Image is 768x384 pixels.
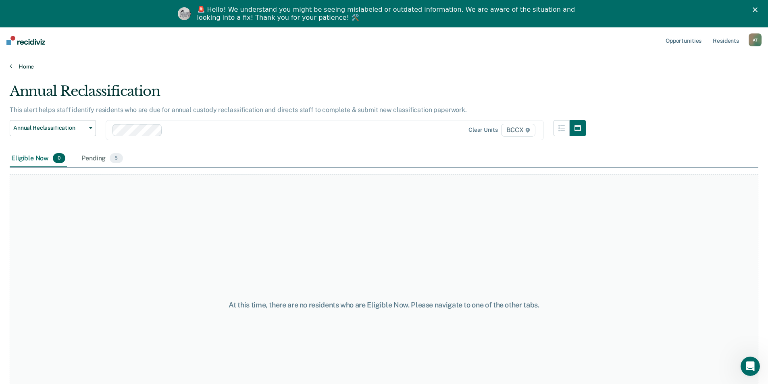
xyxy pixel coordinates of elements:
[10,150,67,168] div: Eligible Now0
[749,33,762,46] div: A T
[468,127,498,133] div: Clear units
[197,301,571,309] div: At this time, there are no residents who are Eligible Now. Please navigate to one of the other tabs.
[753,7,761,12] div: Close
[749,33,762,46] button: AT
[501,124,535,137] span: BCCX
[711,27,741,53] a: Residents
[10,120,96,136] button: Annual Reclassification
[53,153,65,164] span: 0
[13,125,86,131] span: Annual Reclassification
[110,153,123,164] span: 5
[80,150,124,168] div: Pending5
[178,7,191,20] img: Profile image for Kim
[741,357,760,376] iframe: Intercom live chat
[6,36,45,45] img: Recidiviz
[10,83,586,106] div: Annual Reclassification
[10,106,467,114] p: This alert helps staff identify residents who are due for annual custody reclassification and dir...
[197,6,578,22] div: 🚨 Hello! We understand you might be seeing mislabeled or outdated information. We are aware of th...
[664,27,703,53] a: Opportunities
[10,63,758,70] a: Home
